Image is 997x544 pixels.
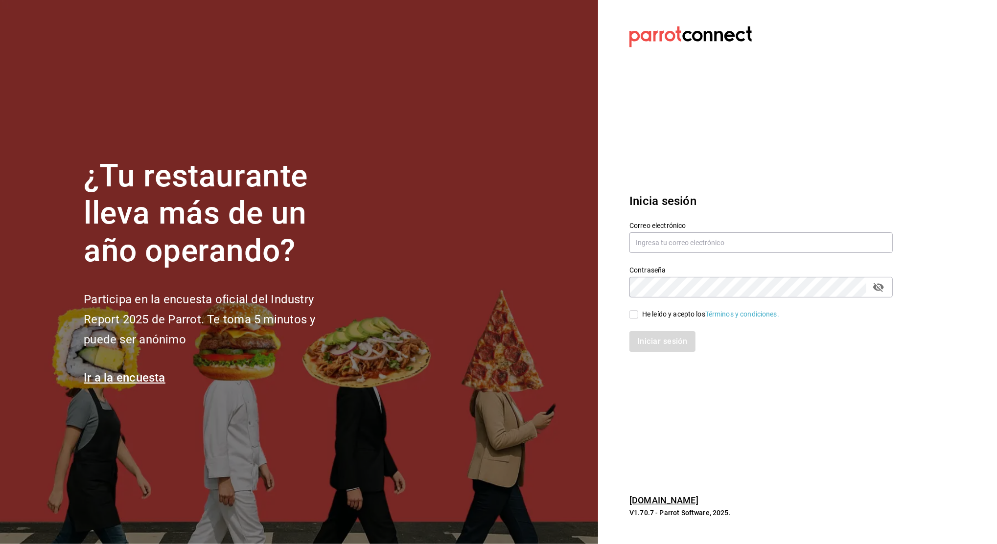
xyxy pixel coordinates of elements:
h2: Participa en la encuesta oficial del Industry Report 2025 de Parrot. Te toma 5 minutos y puede se... [84,290,348,349]
h3: Inicia sesión [629,192,893,210]
h1: ¿Tu restaurante lleva más de un año operando? [84,158,348,270]
label: Correo electrónico [629,222,893,229]
a: Términos y condiciones. [705,310,779,318]
input: Ingresa tu correo electrónico [629,232,893,253]
button: passwordField [870,279,887,295]
a: Ir a la encuesta [84,371,165,385]
label: Contraseña [629,267,893,273]
p: V1.70.7 - Parrot Software, 2025. [629,508,893,518]
a: [DOMAIN_NAME] [629,495,698,505]
div: He leído y acepto los [642,309,779,319]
